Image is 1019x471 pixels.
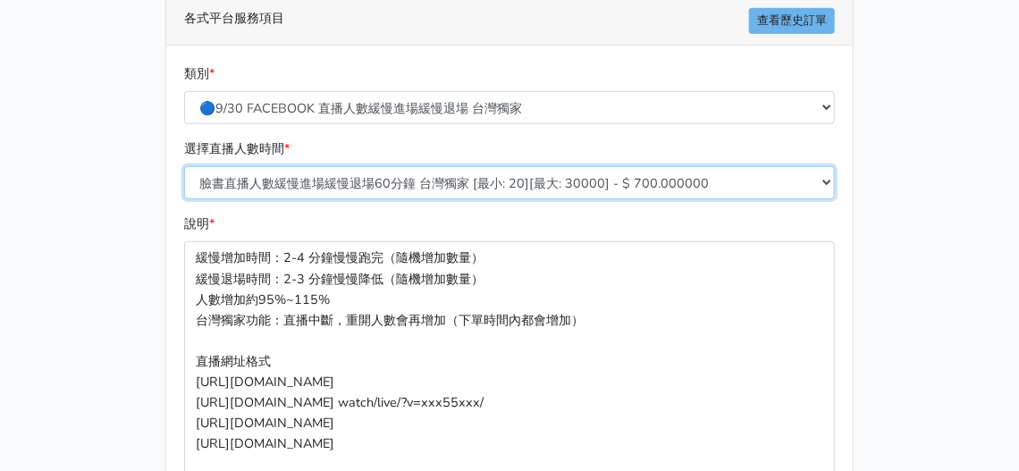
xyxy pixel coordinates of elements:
label: 說明 [184,214,215,234]
label: 類別 [184,63,215,84]
a: 查看歷史訂單 [749,8,835,34]
label: 選擇直播人數時間 [184,139,290,159]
